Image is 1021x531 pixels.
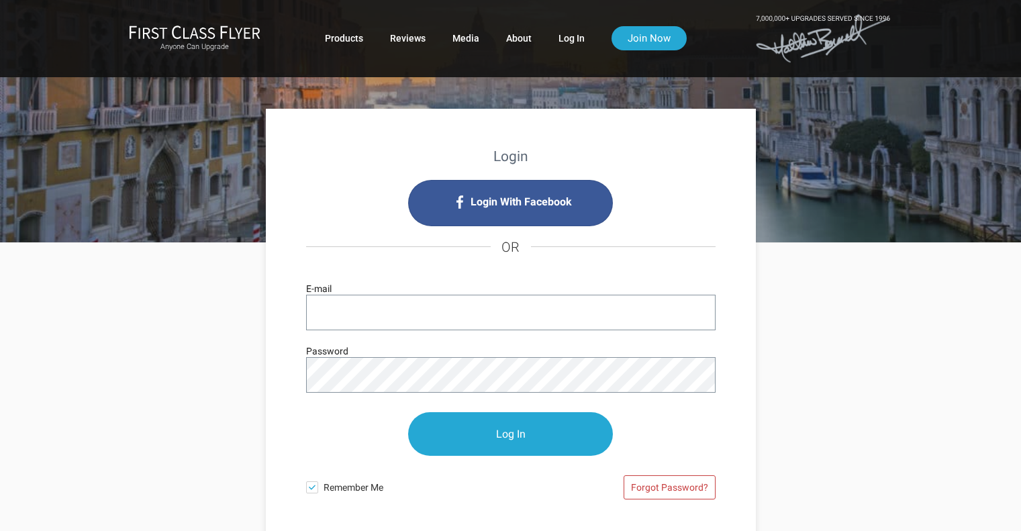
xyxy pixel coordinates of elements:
[506,26,532,50] a: About
[324,475,511,495] span: Remember Me
[471,191,572,213] span: Login With Facebook
[390,26,426,50] a: Reviews
[129,42,260,52] small: Anyone Can Upgrade
[325,26,363,50] a: Products
[129,25,260,39] img: First Class Flyer
[624,475,716,499] a: Forgot Password?
[306,344,348,358] label: Password
[408,412,613,456] input: Log In
[493,148,528,164] strong: Login
[612,26,687,50] a: Join Now
[129,25,260,52] a: First Class FlyerAnyone Can Upgrade
[452,26,479,50] a: Media
[306,281,332,296] label: E-mail
[408,180,613,226] i: Login with Facebook
[558,26,585,50] a: Log In
[306,226,716,268] h4: OR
